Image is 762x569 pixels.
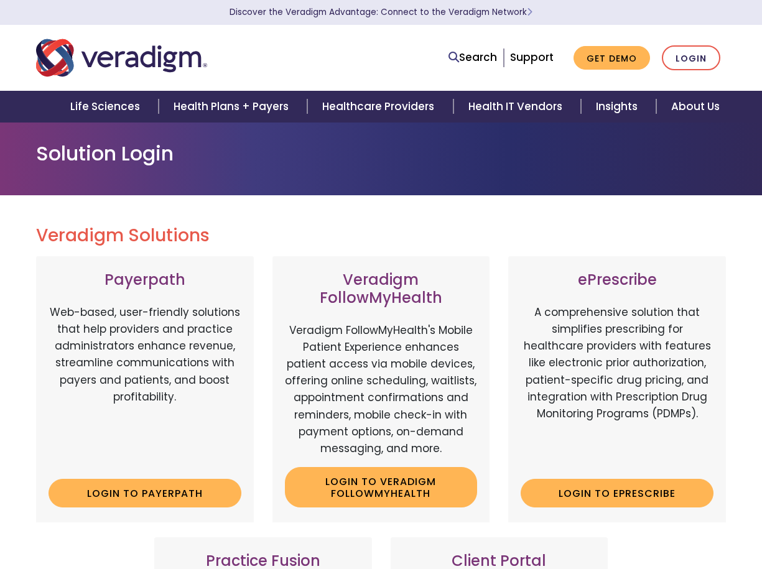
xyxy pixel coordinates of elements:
[581,91,656,123] a: Insights
[36,142,727,165] h1: Solution Login
[453,91,581,123] a: Health IT Vendors
[55,91,159,123] a: Life Sciences
[36,37,207,78] img: Veradigm logo
[285,271,478,307] h3: Veradigm FollowMyHealth
[510,50,554,65] a: Support
[49,304,241,469] p: Web-based, user-friendly solutions that help providers and practice administrators enhance revenu...
[527,6,532,18] span: Learn More
[656,91,735,123] a: About Us
[521,271,713,289] h3: ePrescribe
[574,46,650,70] a: Get Demo
[36,225,727,246] h2: Veradigm Solutions
[49,271,241,289] h3: Payerpath
[49,479,241,507] a: Login to Payerpath
[307,91,453,123] a: Healthcare Providers
[521,479,713,507] a: Login to ePrescribe
[230,6,532,18] a: Discover the Veradigm Advantage: Connect to the Veradigm NetworkLearn More
[285,467,478,507] a: Login to Veradigm FollowMyHealth
[662,45,720,71] a: Login
[159,91,307,123] a: Health Plans + Payers
[521,304,713,469] p: A comprehensive solution that simplifies prescribing for healthcare providers with features like ...
[448,49,497,66] a: Search
[285,322,478,458] p: Veradigm FollowMyHealth's Mobile Patient Experience enhances patient access via mobile devices, o...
